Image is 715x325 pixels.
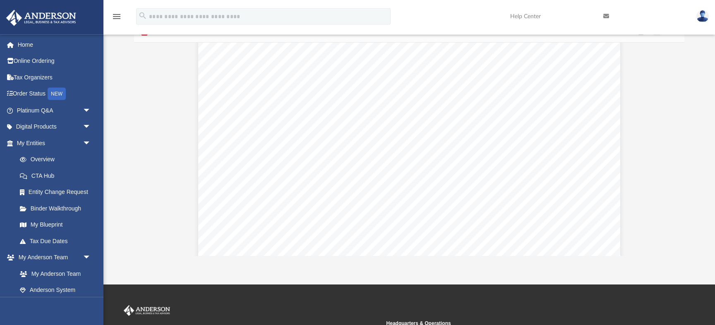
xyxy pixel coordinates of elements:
[258,157,336,165] span: Trustee Information
[134,43,684,256] div: File preview
[12,282,99,299] a: Anderson System
[134,43,684,256] div: Document Viewer
[6,86,103,103] a: Order StatusNEW
[6,69,103,86] a: Tax Organizers
[262,126,312,134] span: Name of Trust:
[361,220,389,228] span: of them)
[6,102,103,119] a: Platinum Q&Aarrow_drop_down
[258,108,326,116] span: Trust Information
[6,119,103,135] a: Digital Productsarrow_drop_down
[696,10,709,22] img: User Pic
[138,11,147,20] i: search
[112,12,122,22] i: menu
[361,126,468,134] span: Fenway Pass Trust dated [DATE]
[6,53,103,69] a: Online Ordering
[12,217,99,233] a: My Blueprint
[83,102,99,119] span: arrow_drop_down
[6,249,99,266] a: My Anderson Teamarrow_drop_down
[4,10,79,26] img: Anderson Advisors Platinum Portal
[12,233,103,249] a: Tax Due Dates
[48,88,66,100] div: NEW
[361,210,582,219] span: [PERSON_NAME] and [PERSON_NAME] (jointly, or the survivor
[12,167,103,184] a: CTA Hub
[12,200,103,217] a: Binder Walkthrough
[332,61,496,71] span: Confirmation of Names and Fiduciaries
[12,151,103,168] a: Overview
[360,72,468,82] span: for the Fenway Pass Trust
[134,21,684,256] div: Preview
[122,305,172,316] img: Anderson Advisors Platinum Portal
[112,16,122,22] a: menu
[361,175,440,183] span: [PERSON_NAME], Esq.
[83,135,99,152] span: arrow_drop_down
[83,119,99,136] span: arrow_drop_down
[262,175,297,183] span: Trustee(s):
[258,251,350,260] span: Beneficiary Information
[83,249,99,266] span: arrow_drop_down
[262,210,332,219] span: Successor Trustee(s):
[12,184,103,201] a: Entity Change Request
[12,265,95,282] a: My Anderson Team
[6,36,103,53] a: Home
[6,135,103,151] a: My Entitiesarrow_drop_down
